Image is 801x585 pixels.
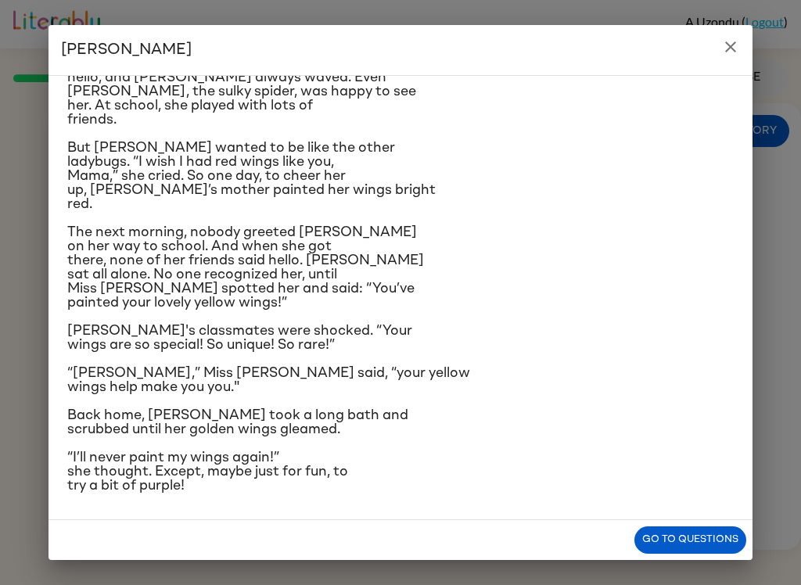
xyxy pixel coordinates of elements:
span: [PERSON_NAME]'s classmates were shocked. “Your wings are so special! So unique! So rare!” [67,324,412,352]
button: close [715,31,746,63]
span: But [PERSON_NAME] wanted to be like the other ladybugs. “I wish I had red wings like you, Mama,” ... [67,141,436,211]
span: Back home, [PERSON_NAME] took a long bath and scrubbed until her golden wings gleamed. [67,408,408,436]
span: “I’ll never paint my wings again!” she thought. Except, maybe just for fun, to try a bit of purple! [67,450,348,493]
button: Go to questions [634,526,746,554]
span: “[PERSON_NAME],” Miss [PERSON_NAME] said, “your yellow wings help make you you." [67,366,470,394]
span: The next morning, nobody greeted [PERSON_NAME] on her way to school. And when she got there, none... [67,225,424,310]
span: Each morning, [PERSON_NAME] said hello, and [PERSON_NAME] always waved. Even [PERSON_NAME], the s... [67,56,416,127]
h2: [PERSON_NAME] [48,25,753,75]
